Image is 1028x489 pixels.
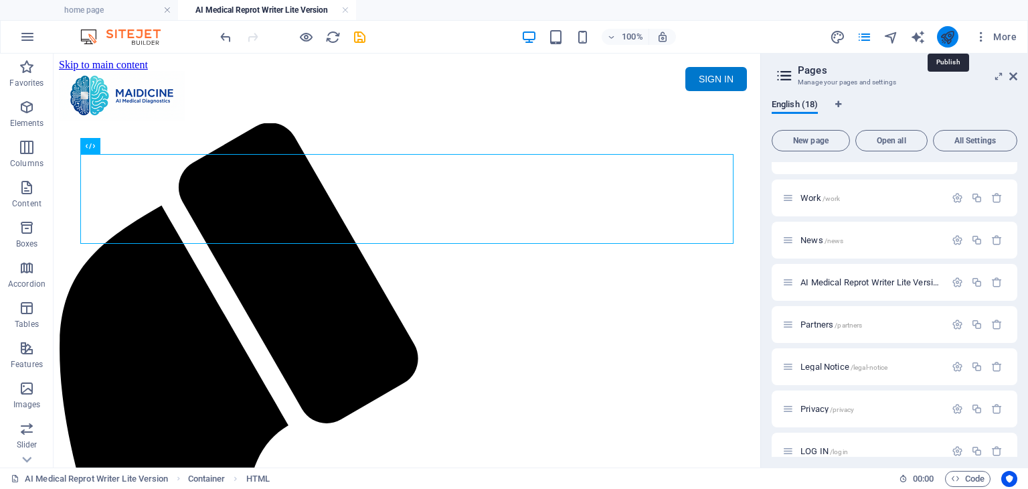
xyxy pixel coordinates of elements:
[16,238,38,249] p: Boxes
[188,471,226,487] span: Click to select. Double-click to edit
[913,471,934,487] span: 00 00
[218,29,234,45] button: undo
[861,137,922,145] span: Open all
[800,235,843,245] span: News
[796,194,945,202] div: Work/work
[298,29,314,45] button: Click here to leave preview mode and continue editing
[830,29,846,45] button: design
[188,471,270,487] nav: breadcrumb
[952,192,963,204] div: Settings
[937,26,958,48] button: publish
[800,320,862,330] span: Click to open page
[800,446,848,456] span: Click to open page
[218,29,234,45] i: Undo: Change HTML (Ctrl+Z)
[796,236,945,244] div: News/news
[17,439,37,450] p: Slider
[77,29,177,45] img: Editor Logo
[991,192,1003,204] div: Remove
[800,193,840,203] span: Work
[246,471,270,487] span: Click to select. Double-click to edit
[9,78,44,88] p: Favorites
[991,277,1003,288] div: Remove
[991,361,1003,372] div: Remove
[910,29,926,45] button: text_generator
[851,364,888,371] span: /legal-notice
[969,26,1022,48] button: More
[325,29,341,45] button: reload
[952,361,963,372] div: Settings
[835,322,862,329] span: /partners
[1001,471,1017,487] button: Usercentrics
[798,76,991,88] h3: Manage your pages and settings
[991,403,1003,415] div: Remove
[952,277,963,288] div: Settings
[796,278,945,287] div: AI Medical Reprot Writer Lite Version
[602,29,649,45] button: 100%
[830,406,854,413] span: /privacy
[974,30,1017,44] span: More
[11,471,169,487] a: Click to cancel selection. Double-click to open Pages
[11,359,43,370] p: Features
[971,192,982,204] div: Duplicate
[178,3,356,17] h4: AI Medical Reprot Writer Lite Version
[991,445,1003,457] div: Remove
[12,198,41,209] p: Content
[952,403,963,415] div: Settings
[796,362,945,371] div: Legal Notice/legal-notice
[622,29,643,45] h6: 100%
[796,405,945,413] div: Privacy/privacy
[971,319,982,330] div: Duplicate
[922,474,924,484] span: :
[772,99,1017,125] div: Language Tabs
[351,29,367,45] button: save
[971,445,982,457] div: Duplicate
[855,130,928,151] button: Open all
[15,319,39,330] p: Tables
[971,403,982,415] div: Duplicate
[5,5,94,17] a: Skip to main content
[823,195,841,202] span: /work
[825,237,844,244] span: /news
[830,448,848,456] span: /login
[772,96,818,115] span: English (18)
[939,137,1011,145] span: All Settings
[952,319,963,330] div: Settings
[10,158,44,169] p: Columns
[13,399,41,410] p: Images
[945,471,991,487] button: Code
[952,445,963,457] div: Settings
[857,29,873,45] button: pages
[796,447,945,456] div: LOG IN/login
[10,118,44,129] p: Elements
[899,471,934,487] h6: Session time
[933,130,1017,151] button: All Settings
[8,279,46,289] p: Accordion
[778,137,844,145] span: New page
[796,320,945,329] div: Partners/partners
[800,362,887,372] span: Click to open page
[951,471,984,487] span: Code
[971,361,982,372] div: Duplicate
[883,29,899,45] button: navigator
[798,64,1017,76] h2: Pages
[800,404,854,414] span: Click to open page
[952,234,963,246] div: Settings
[772,130,850,151] button: New page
